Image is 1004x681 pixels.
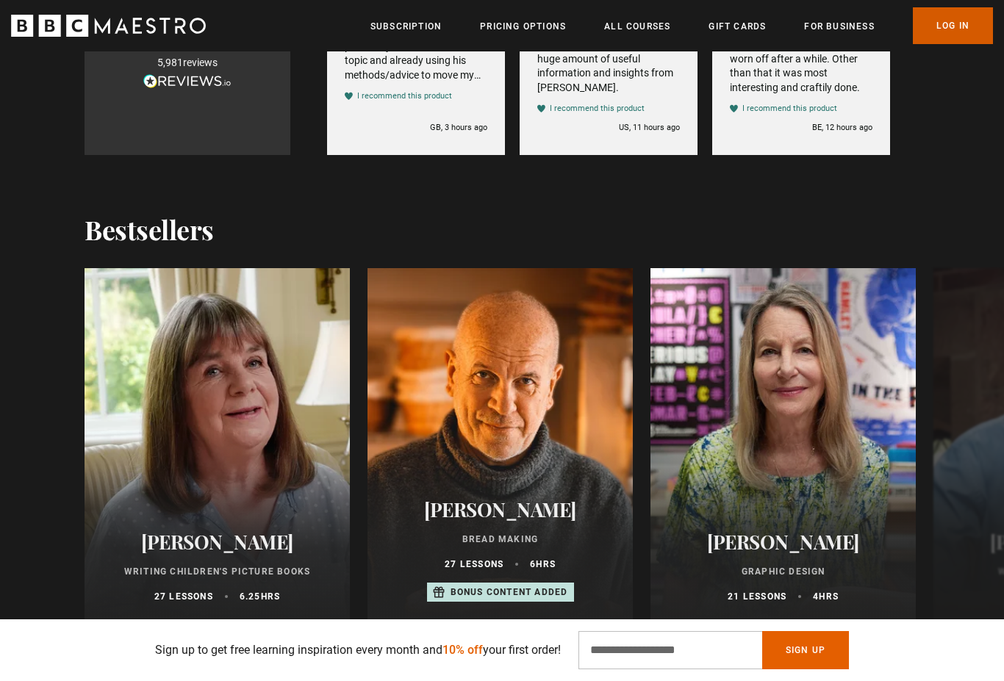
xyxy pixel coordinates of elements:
a: Read more reviews on REVIEWS.io [143,74,232,92]
div: reviews [157,56,218,71]
a: Pricing Options [480,19,566,34]
div: I really loved the course, it was inspiring, structured and with a huge amount of useful informat... [537,24,680,96]
a: [PERSON_NAME] Bread Making 27 lessons 6hrs Bonus content added [367,268,633,621]
p: 6 [530,558,556,571]
h2: [PERSON_NAME] [668,530,898,553]
abbr: hrs [261,591,281,602]
div: I recommend this product [550,103,645,114]
div: BE, 12 hours ago [812,122,872,133]
a: [PERSON_NAME] Writing Children's Picture Books 27 lessons 6.25hrs [85,268,350,621]
p: 21 lessons [728,590,786,603]
nav: Primary [370,7,993,44]
p: Sign up to get free learning inspiration every month and your first order! [155,641,561,659]
abbr: hrs [819,591,839,602]
div: US, 11 hours ago [619,122,680,133]
a: Log In [913,7,993,44]
div: The segments were just a bit long, attention (mine at least) worn off after a while. Other than t... [730,24,872,96]
p: Bonus content added [451,585,568,599]
h2: [PERSON_NAME] [102,530,332,553]
span: 10% off [442,643,483,657]
p: 6.25 [240,590,280,603]
button: Sign Up [762,631,849,669]
a: Subscription [370,19,442,34]
p: Graphic Design [668,565,898,578]
p: 27 lessons [445,558,503,571]
div: I recommend this product [742,103,837,114]
a: [PERSON_NAME] Graphic Design 21 lessons 4hrs [650,268,916,621]
p: Writing Children's Picture Books [102,565,332,578]
h2: Bestsellers [85,214,214,245]
abbr: hrs [536,559,556,569]
a: For business [804,19,874,34]
p: Bread Making [385,533,615,546]
svg: BBC Maestro [11,15,206,37]
div: GB, 3 hours ago [430,122,487,133]
div: I recommend this product [357,90,452,101]
span: 5,981 [157,57,183,68]
h2: [PERSON_NAME] [385,498,615,521]
a: All Courses [604,19,670,34]
p: 27 lessons [154,590,213,603]
a: Gift Cards [709,19,766,34]
p: 4 [813,590,839,603]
